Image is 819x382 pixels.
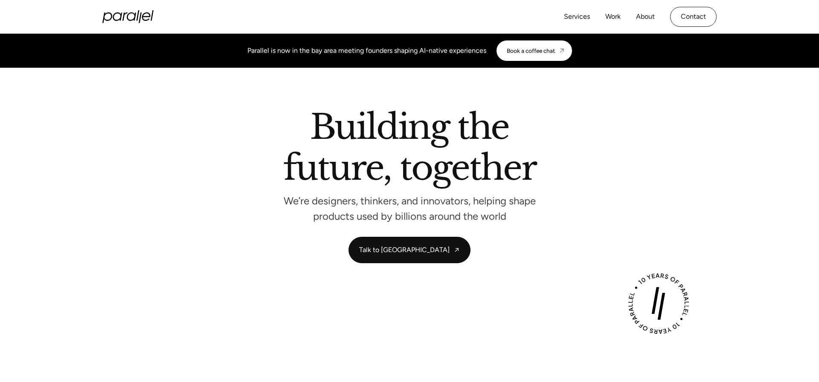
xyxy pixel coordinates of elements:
a: home [102,10,154,23]
h2: Building the future, together [283,110,536,188]
a: Work [605,11,621,23]
div: Book a coffee chat [507,47,555,54]
img: CTA arrow image [558,47,565,54]
a: Contact [670,7,717,27]
a: Services [564,11,590,23]
div: Parallel is now in the bay area meeting founders shaping AI-native experiences [247,46,486,56]
p: We’re designers, thinkers, and innovators, helping shape products used by billions around the world [282,197,537,220]
a: Book a coffee chat [497,40,572,61]
a: About [636,11,655,23]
